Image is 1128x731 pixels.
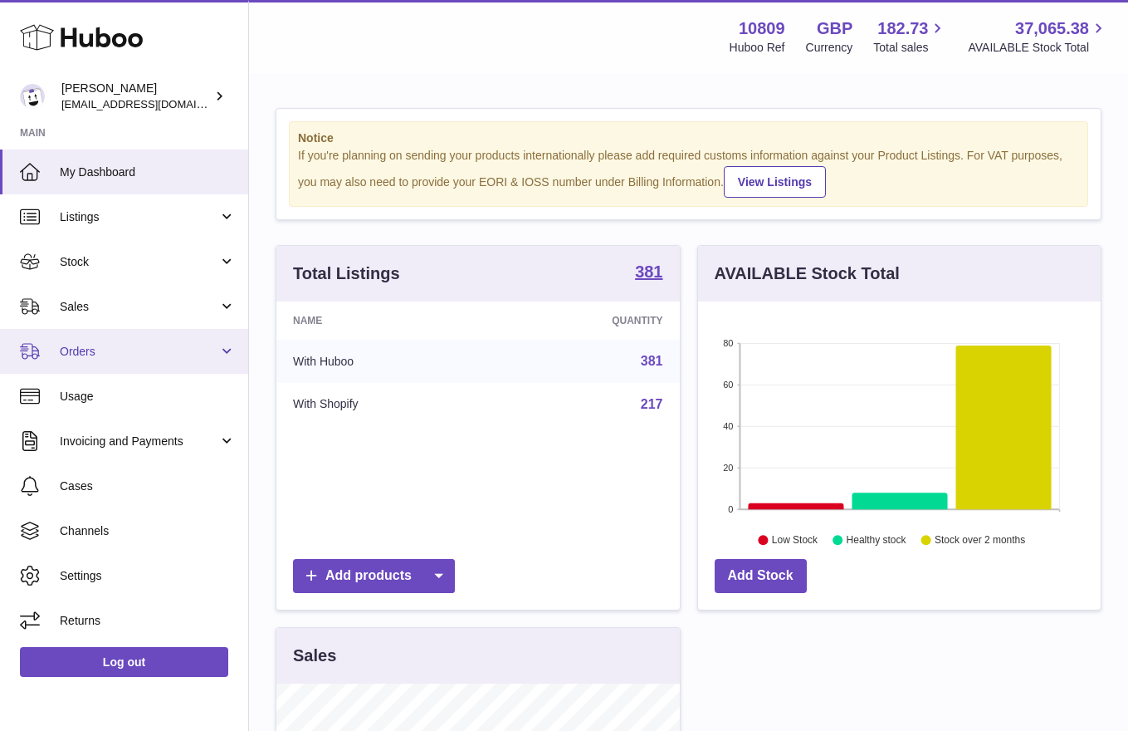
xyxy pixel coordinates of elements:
[968,40,1108,56] span: AVAILABLE Stock Total
[715,262,900,285] h3: AVAILABLE Stock Total
[293,559,455,593] a: Add products
[293,262,400,285] h3: Total Listings
[771,534,818,546] text: Low Stock
[20,84,45,109] img: shop@ballersingod.com
[61,81,211,112] div: [PERSON_NAME]
[723,463,733,473] text: 20
[60,164,236,180] span: My Dashboard
[1015,17,1089,40] span: 37,065.38
[60,568,236,584] span: Settings
[723,380,733,390] text: 60
[60,299,218,315] span: Sales
[873,17,947,56] a: 182.73 Total sales
[20,647,228,677] a: Log out
[723,338,733,348] text: 80
[298,148,1079,198] div: If you're planning on sending your products internationally please add required customs informati...
[715,559,807,593] a: Add Stock
[60,523,236,539] span: Channels
[276,302,494,340] th: Name
[739,17,785,40] strong: 10809
[846,534,906,546] text: Healthy stock
[276,383,494,426] td: With Shopify
[817,17,852,40] strong: GBP
[61,97,244,110] span: [EMAIL_ADDRESS][DOMAIN_NAME]
[723,421,733,431] text: 40
[60,209,218,225] span: Listings
[60,389,236,405] span: Usage
[873,40,947,56] span: Total sales
[635,263,662,280] strong: 381
[60,478,236,494] span: Cases
[276,340,494,383] td: With Huboo
[298,130,1079,146] strong: Notice
[806,40,853,56] div: Currency
[728,504,733,514] text: 0
[60,344,218,360] span: Orders
[635,263,662,283] a: 381
[935,534,1025,546] text: Stock over 2 months
[968,17,1108,56] a: 37,065.38 AVAILABLE Stock Total
[641,354,663,368] a: 381
[60,613,236,629] span: Returns
[494,302,680,340] th: Quantity
[724,166,826,198] a: View Listings
[60,434,218,449] span: Invoicing and Payments
[641,397,663,411] a: 217
[60,254,218,270] span: Stock
[877,17,928,40] span: 182.73
[730,40,785,56] div: Huboo Ref
[293,645,336,667] h3: Sales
